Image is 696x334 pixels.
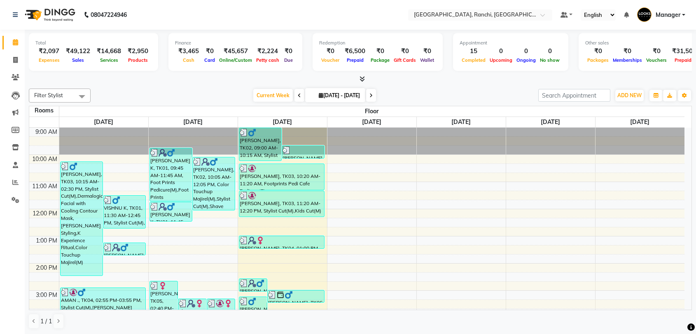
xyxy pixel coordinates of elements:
div: 0 [488,47,514,56]
span: Ongoing [514,57,538,63]
div: [PERSON_NAME], TK02, 09:00 AM-10:15 AM, Stylist Cut(M),[PERSON_NAME] Styling [239,128,281,161]
a: October 1, 2025 [271,117,294,127]
span: Due [282,57,295,63]
div: ₹0 [585,47,611,56]
span: Wallet [418,57,436,63]
div: ₹0 [202,47,217,56]
img: Manager [637,7,652,22]
div: 0 [514,47,538,56]
div: ₹6,500 [341,47,369,56]
b: 08047224946 [91,3,127,26]
span: Completed [460,57,488,63]
a: September 29, 2025 [92,117,115,127]
div: [PERSON_NAME], TK05, 02:40 PM-04:40 PM, Eyebrows,Forehead Threading,Upperlip~Wax,Upperlip~Wax [150,281,178,334]
a: October 4, 2025 [539,117,562,127]
div: [PERSON_NAME], TK03, 03:20 PM-04:20 PM, Roots Touchup Inoa(F) [207,299,235,325]
a: October 3, 2025 [450,117,472,127]
img: logo [21,3,77,26]
a: October 2, 2025 [360,117,383,127]
span: 1 / 1 [40,317,52,326]
div: 12:00 PM [31,209,59,218]
span: Package [369,57,392,63]
span: Current Week [253,89,293,102]
div: ₹0 [392,47,418,56]
span: No show [538,57,562,63]
div: ₹0 [281,47,296,56]
div: Finance [175,40,296,47]
div: Rooms [29,106,59,115]
div: Appointment [460,40,562,47]
div: Total [35,40,152,47]
span: Services [98,57,120,63]
input: Search Appointment [538,89,610,102]
span: Voucher [319,57,341,63]
div: ₹2,950 [124,47,152,56]
div: 11:00 AM [30,182,59,191]
span: Card [202,57,217,63]
div: ₹2,224 [254,47,281,56]
div: [PERSON_NAME], TK02, 10:05 AM-12:05 PM, Color Touchup Majirel(M),Stylist Cut(M),Shave Regular [193,157,235,210]
a: October 5, 2025 [628,117,651,127]
div: ₹2,097 [35,47,63,56]
div: [PERSON_NAME] K, TK05, 02:35 PM-03:05 PM, Shave Regular [239,279,267,291]
div: [PERSON_NAME], TK03, 11:20 AM-12:20 PM, Stylist Cut(M),Kids Cut(M) [239,191,325,217]
span: Gift Cards [392,57,418,63]
div: ₹0 [319,47,341,56]
span: Cash [181,57,196,63]
div: ₹3,465 [175,47,202,56]
div: [PERSON_NAME], TK04, 01:00 PM-01:30 PM, Stylist Cut(F) [239,236,325,248]
span: [DATE] - [DATE] [317,92,362,98]
div: ₹49,122 [63,47,93,56]
span: Vouchers [644,57,669,63]
button: ADD NEW [615,90,644,101]
div: Shreya, TK04, 03:20 PM-04:20 PM, Global Color Inoa(F)* [178,299,206,325]
div: ₹0 [644,47,669,56]
a: September 30, 2025 [182,117,204,127]
div: 15 [460,47,488,56]
span: Products [126,57,150,63]
span: Expenses [37,57,62,63]
span: Prepaids [673,57,696,63]
div: ₹0 [418,47,436,56]
span: Packages [585,57,611,63]
div: [PERSON_NAME], TK06, 03:00 PM-03:30 PM, Shave Regular [268,290,324,302]
span: Online/Custom [217,57,254,63]
span: Prepaid [345,57,366,63]
span: Floor [59,106,685,117]
div: AMAN ., TK04, 02:55 PM-03:55 PM, Stylist Cut(M),[PERSON_NAME] Trimming [61,288,146,314]
div: Redemption [319,40,436,47]
div: ₹0 [369,47,392,56]
div: VISHNU K, TK01, 11:30 AM-12:45 PM, Stylist Cut(M),[PERSON_NAME] Styling [103,196,145,228]
div: 2:00 PM [34,264,59,272]
span: ADD NEW [617,92,642,98]
span: Sales [70,57,86,63]
div: 9:00 AM [34,128,59,136]
div: 0 [538,47,562,56]
div: ₹45,657 [217,47,254,56]
span: Filter Stylist [34,92,63,98]
span: Upcoming [488,57,514,63]
div: ₹0 [611,47,644,56]
div: 3:00 PM [34,291,59,299]
div: 10:00 AM [30,155,59,163]
div: ₹14,668 [93,47,124,56]
span: Memberships [611,57,644,63]
div: [PERSON_NAME] K, TK01, 11:45 AM-12:30 PM, [PERSON_NAME] Styling [150,202,192,221]
div: [PERSON_NAME] K, TK01, 09:45 AM-11:45 AM, Foot Prints Pedicure(M),Foot Prints Manicure(M) [150,148,192,201]
div: [PERSON_NAME], TK01, 09:40 AM-10:10 AM, [PERSON_NAME] Trimming [282,146,324,158]
div: [PERSON_NAME], TK03, 10:15 AM-02:30 PM, Stylist Cut(M),Dermalogica Facial with Cooling Contour Ma... [61,162,103,276]
div: [PERSON_NAME], TK02, 01:15 PM-01:45 PM, Stylist Cut(M) [103,243,145,255]
div: 1:00 PM [34,236,59,245]
span: Manager [656,11,680,19]
span: Petty cash [254,57,281,63]
div: [PERSON_NAME], TK03, 10:20 AM-11:20 AM, Footprints Pedi Cafe Pedicure(F) [239,164,325,190]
